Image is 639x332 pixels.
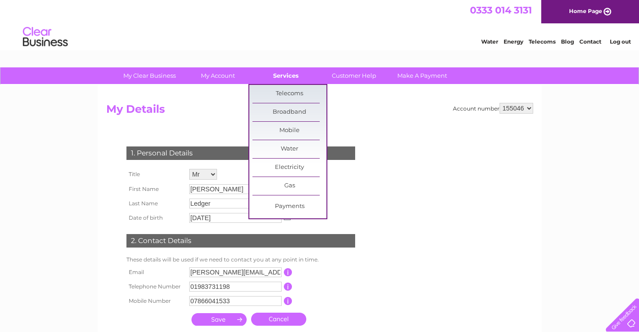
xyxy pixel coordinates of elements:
[504,38,523,45] a: Energy
[385,67,459,84] a: Make A Payment
[252,103,326,121] a: Broadband
[124,182,187,196] th: First Name
[181,67,255,84] a: My Account
[124,167,187,182] th: Title
[249,67,323,84] a: Services
[252,85,326,103] a: Telecoms
[252,159,326,177] a: Electricity
[124,294,187,308] th: Mobile Number
[561,38,574,45] a: Blog
[481,38,498,45] a: Water
[113,67,187,84] a: My Clear Business
[610,38,631,45] a: Log out
[317,67,391,84] a: Customer Help
[529,38,556,45] a: Telecoms
[252,198,326,216] a: Payments
[252,122,326,140] a: Mobile
[126,146,355,160] div: 1. Personal Details
[124,279,187,294] th: Telephone Number
[126,234,355,248] div: 2. Contact Details
[252,177,326,195] a: Gas
[453,103,533,114] div: Account number
[108,5,532,44] div: Clear Business is a trading name of Verastar Limited (registered in [GEOGRAPHIC_DATA] No. 3667643...
[251,313,306,326] a: Cancel
[191,313,247,326] input: Submit
[579,38,601,45] a: Contact
[124,254,357,265] td: These details will be used if we need to contact you at any point in time.
[252,140,326,158] a: Water
[470,4,532,16] a: 0333 014 3131
[124,211,187,225] th: Date of birth
[124,265,187,279] th: Email
[284,297,292,305] input: Information
[124,196,187,211] th: Last Name
[106,103,533,120] h2: My Details
[284,283,292,291] input: Information
[284,268,292,276] input: Information
[22,23,68,51] img: logo.png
